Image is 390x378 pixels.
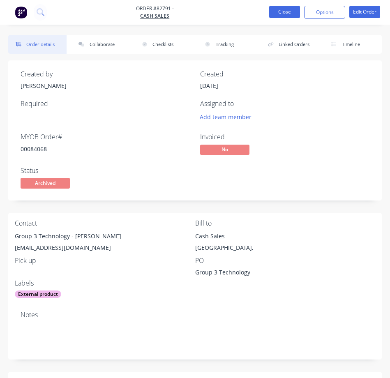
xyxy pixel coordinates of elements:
div: Pick up [15,257,195,265]
div: Required [21,100,190,108]
div: Cash Sales[GEOGRAPHIC_DATA], [195,230,376,257]
span: [DATE] [200,82,218,90]
button: Timeline [324,35,382,54]
a: Cash Sales [136,12,174,20]
button: Edit Order [349,6,380,18]
button: Checklists [134,35,193,54]
div: Group 3 Technology - [PERSON_NAME][EMAIL_ADDRESS][DOMAIN_NAME] [15,230,195,257]
div: [EMAIL_ADDRESS][DOMAIN_NAME] [15,242,195,254]
span: No [200,145,249,155]
div: MYOB Order # [21,133,190,141]
div: [PERSON_NAME] [21,81,190,90]
div: Group 3 Technology [195,268,298,279]
div: Invoiced [200,133,370,141]
div: Status [21,167,190,175]
button: Order details [8,35,67,54]
img: Factory [15,6,27,18]
div: Created by [21,70,190,78]
button: Add team member [200,111,256,122]
div: Created [200,70,370,78]
div: PO [195,257,376,265]
button: Tracking [198,35,256,54]
button: Linked Orders [261,35,319,54]
button: Collaborate [72,35,130,54]
div: [GEOGRAPHIC_DATA], [195,242,376,254]
button: Close [269,6,300,18]
div: Cash Sales [195,230,376,242]
div: Group 3 Technology - [PERSON_NAME] [15,230,195,242]
div: Notes [21,311,369,319]
button: Add team member [195,111,256,122]
div: Bill to [195,219,376,227]
div: 00084068 [21,145,190,153]
div: External product [15,290,61,298]
span: Archived [21,178,70,188]
button: Options [304,6,345,19]
div: Contact [15,219,195,227]
div: Assigned to [200,100,370,108]
div: Labels [15,279,195,287]
span: Order #82791 - [136,5,174,12]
